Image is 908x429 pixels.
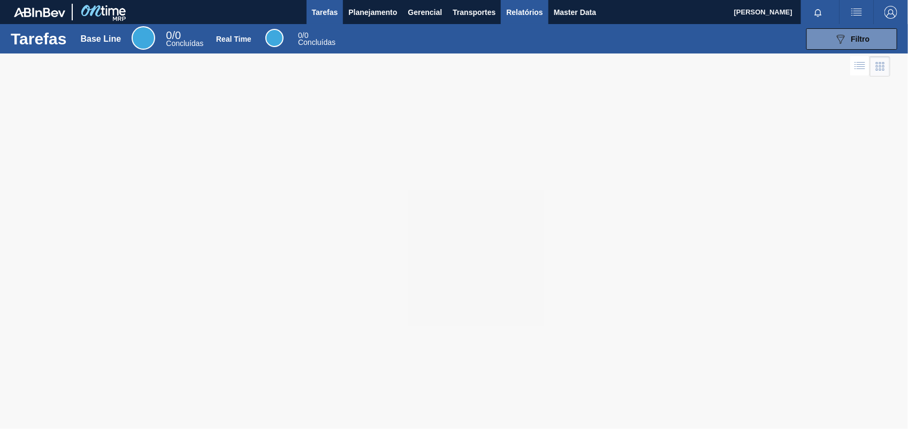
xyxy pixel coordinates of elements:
[132,26,155,50] div: Base Line
[884,6,897,19] img: Logout
[216,35,251,43] div: Real Time
[298,31,302,40] span: 0
[166,39,203,48] span: Concluídas
[166,31,203,47] div: Base Line
[453,6,495,19] span: Transportes
[348,6,397,19] span: Planejamento
[166,29,181,41] span: / 0
[554,6,596,19] span: Master Data
[14,7,65,17] img: TNhmsLtSVTkK8tSr43FrP2fwEKptu5GPRR3wAAAABJRU5ErkJggg==
[851,35,870,43] span: Filtro
[298,38,335,47] span: Concluídas
[166,29,172,41] span: 0
[806,28,897,50] button: Filtro
[312,6,338,19] span: Tarefas
[81,34,121,44] div: Base Line
[506,6,543,19] span: Relatórios
[265,29,284,47] div: Real Time
[298,31,308,40] span: / 0
[801,5,835,20] button: Notificações
[11,33,67,45] h1: Tarefas
[850,6,863,19] img: userActions
[408,6,442,19] span: Gerencial
[298,32,335,46] div: Real Time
